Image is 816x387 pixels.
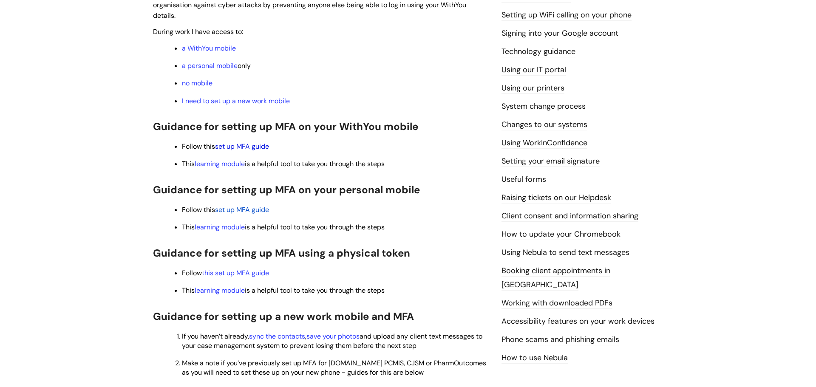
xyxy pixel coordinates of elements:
a: no mobile [182,79,212,88]
a: I need to set up a new work mobile [182,96,290,105]
span: Guidance for setting up MFA on your personal mobile [153,183,420,196]
a: Using our IT portal [501,65,566,76]
a: learning module [195,286,245,295]
a: a personal mobile [182,61,238,70]
a: Setting your email signature [501,156,600,167]
a: Client consent and information sharing [501,211,638,222]
a: save your photos [306,332,360,341]
span: Follow this [182,205,215,214]
a: set up MFA guide [215,205,269,214]
span: Guidance for setting up a new work mobile and MFA [153,310,414,323]
a: Phone scams and phishing emails [501,334,619,345]
a: Setting up WiFi calling on your phone [501,10,632,21]
a: learning module [195,159,245,168]
a: Using Nebula to send text messages [501,247,629,258]
span: This is a helpful tool to take you through the steps [182,223,385,232]
a: Technology guidance [501,46,575,57]
a: Useful forms [501,174,546,185]
span: only [182,61,251,70]
span: Guidance for setting up MFA using a physical token [153,246,410,260]
span: Follow [182,268,269,277]
a: Raising tickets on our Helpdesk [501,192,611,203]
span: Guidance for setting up MFA on your WithYou mobile [153,120,418,133]
a: Changes to our systems [501,119,587,130]
a: set up MFA guide [215,142,269,151]
a: How to use Nebula [501,353,568,364]
span: During work I have access to: [153,27,243,36]
a: this set up MFA guide [202,268,269,277]
a: Booking client appointments in [GEOGRAPHIC_DATA] [501,266,610,290]
a: Signing into your Google account [501,28,618,39]
a: a WithYou mobile [182,44,236,53]
a: Accessibility features on your work devices [501,316,654,327]
a: sync the contacts [249,332,305,341]
a: Working with downloaded PDFs [501,298,612,309]
a: Using our printers [501,83,564,94]
span: Make a note if you’ve previously set up MFA for [DOMAIN_NAME] PCMIS, CJSM or PharmOutcomes as you... [182,359,486,377]
span: If you haven’t already, , and upload any client text messages to your case management system to p... [182,332,482,350]
span: This is a helpful tool to take you through the steps [182,286,385,295]
a: learning module [195,223,245,232]
span: Follow this [182,142,269,151]
a: Using WorkInConfidence [501,138,587,149]
a: How to update your Chromebook [501,229,620,240]
a: System change process [501,101,586,112]
span: This is a helpful tool to take you through the steps [182,159,385,168]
